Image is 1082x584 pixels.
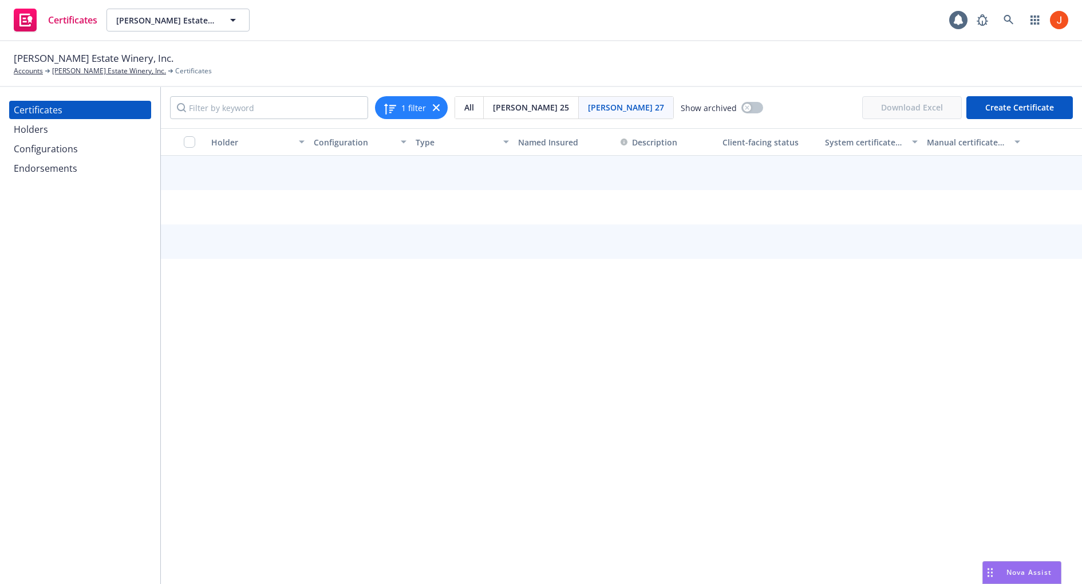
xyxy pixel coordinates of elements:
div: Type [416,136,496,148]
div: Drag to move [983,562,997,583]
button: Create Certificate [966,96,1073,119]
a: Configurations [9,140,151,158]
button: Configuration [309,128,412,156]
input: Select all [184,136,195,148]
a: [PERSON_NAME] Estate Winery, Inc. [52,66,166,76]
a: Switch app [1024,9,1047,31]
span: [PERSON_NAME] 27 [588,101,664,113]
a: Report a Bug [971,9,994,31]
img: photo [1050,11,1068,29]
span: [PERSON_NAME] Estate Winery, Inc. [116,14,215,26]
span: Certificates [175,66,212,76]
div: Endorsements [14,159,77,177]
div: Manual certificate last generated [927,136,1008,148]
a: Accounts [14,66,43,76]
a: Search [997,9,1020,31]
span: [PERSON_NAME] Estate Winery, Inc. [14,51,173,66]
input: Filter by keyword [170,96,368,119]
button: Holder [207,128,309,156]
button: Named Insured [514,128,616,156]
span: 1 filter [401,102,426,114]
div: Configurations [14,140,78,158]
div: System certificate last generated [825,136,906,148]
span: Nova Assist [1006,567,1052,577]
span: All [464,101,474,113]
div: Holders [14,120,48,139]
span: Certificates [48,15,97,25]
button: Nova Assist [982,561,1061,584]
div: Configuration [314,136,394,148]
button: Description [621,136,677,148]
div: Client-facing status [722,136,816,148]
span: Show archived [681,102,737,114]
div: Holder [211,136,292,148]
button: Type [411,128,514,156]
a: Certificates [9,101,151,119]
button: [PERSON_NAME] Estate Winery, Inc. [106,9,250,31]
a: Certificates [9,4,102,36]
a: Holders [9,120,151,139]
button: Manual certificate last generated [922,128,1025,156]
span: [PERSON_NAME] 25 [493,101,569,113]
button: Client-facing status [718,128,820,156]
a: Endorsements [9,159,151,177]
span: Download Excel [862,96,962,119]
div: Certificates [14,101,62,119]
div: Named Insured [518,136,611,148]
button: System certificate last generated [820,128,923,156]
